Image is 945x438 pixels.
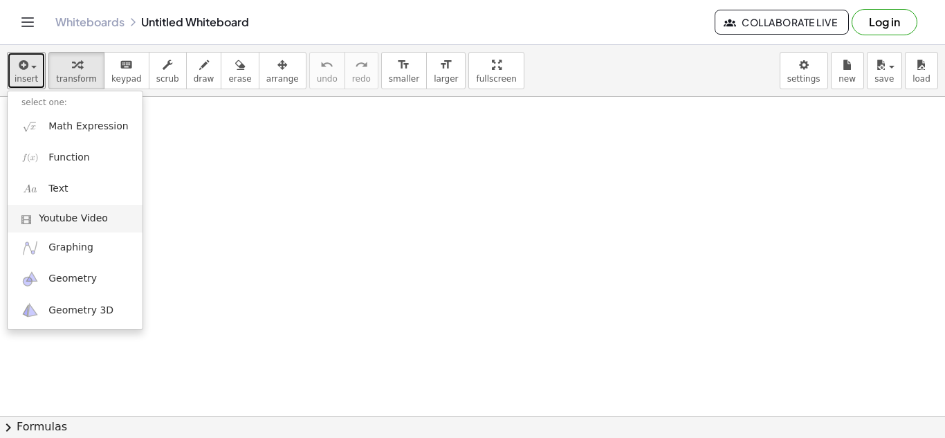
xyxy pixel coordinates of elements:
[8,232,143,264] a: Graphing
[8,111,143,142] a: Math Expression
[397,57,410,73] i: format_size
[21,271,39,288] img: ggb-geometry.svg
[8,264,143,295] a: Geometry
[780,52,828,89] button: settings
[111,74,142,84] span: keypad
[352,74,371,84] span: redo
[39,212,108,226] span: Youtube Video
[7,52,46,89] button: insert
[259,52,306,89] button: arrange
[852,9,917,35] button: Log in
[104,52,149,89] button: keyboardkeypad
[21,118,39,135] img: sqrt_x.png
[912,74,930,84] span: load
[355,57,368,73] i: redo
[48,151,90,165] span: Function
[426,52,466,89] button: format_sizelarger
[228,74,251,84] span: erase
[905,52,938,89] button: load
[389,74,419,84] span: smaller
[715,10,849,35] button: Collaborate Live
[48,52,104,89] button: transform
[726,16,837,28] span: Collaborate Live
[221,52,259,89] button: erase
[8,174,143,205] a: Text
[476,74,516,84] span: fullscreen
[381,52,427,89] button: format_sizesmaller
[434,74,458,84] span: larger
[56,74,97,84] span: transform
[186,52,222,89] button: draw
[874,74,894,84] span: save
[8,142,143,173] a: Function
[266,74,299,84] span: arrange
[21,302,39,319] img: ggb-3d.svg
[48,272,97,286] span: Geometry
[149,52,187,89] button: scrub
[787,74,820,84] span: settings
[317,74,338,84] span: undo
[439,57,452,73] i: format_size
[831,52,864,89] button: new
[309,52,345,89] button: undoundo
[48,241,93,255] span: Graphing
[21,239,39,257] img: ggb-graphing.svg
[17,11,39,33] button: Toggle navigation
[867,52,902,89] button: save
[838,74,856,84] span: new
[468,52,524,89] button: fullscreen
[8,295,143,326] a: Geometry 3D
[120,57,133,73] i: keyboard
[48,182,68,196] span: Text
[21,149,39,166] img: f_x.png
[55,15,125,29] a: Whiteboards
[345,52,378,89] button: redoredo
[8,205,143,232] a: Youtube Video
[194,74,214,84] span: draw
[48,120,128,134] span: Math Expression
[21,181,39,198] img: Aa.png
[8,95,143,111] li: select one:
[48,304,113,318] span: Geometry 3D
[15,74,38,84] span: insert
[320,57,333,73] i: undo
[156,74,179,84] span: scrub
